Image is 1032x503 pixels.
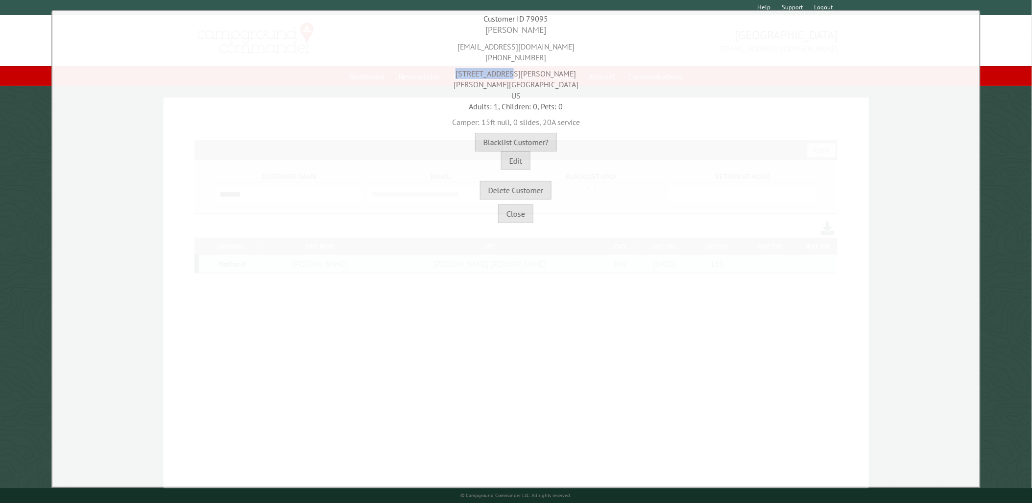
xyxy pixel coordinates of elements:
div: Adults: 1, Children: 0, Pets: 0 [55,101,977,112]
div: [STREET_ADDRESS][PERSON_NAME] [PERSON_NAME][GEOGRAPHIC_DATA] US [55,63,977,101]
div: [EMAIL_ADDRESS][DOMAIN_NAME] [PHONE_NUMBER] [55,36,977,63]
button: Delete Customer [480,181,552,200]
button: Blacklist Customer? [475,133,557,151]
small: © Campground Commander LLC. All rights reserved. [461,492,572,499]
button: Close [498,204,533,223]
div: Camper: 15ft null, 0 slides, 20A service [55,112,977,127]
button: Edit [501,151,530,170]
div: [PERSON_NAME] [55,24,977,36]
div: Customer ID 79095 [55,13,977,24]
